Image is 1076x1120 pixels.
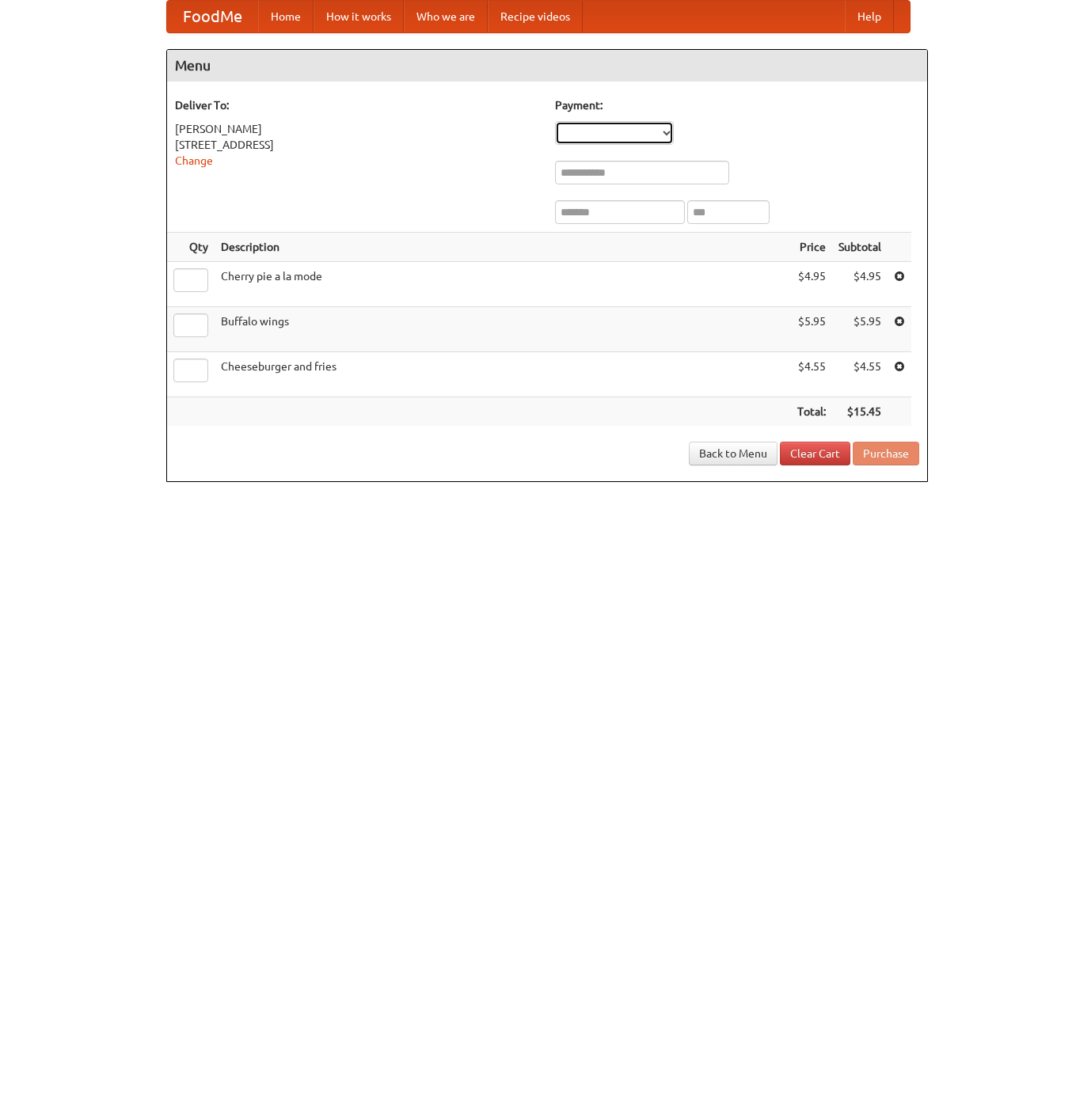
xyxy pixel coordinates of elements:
[175,121,539,137] div: [PERSON_NAME]
[175,154,213,167] a: Change
[832,397,888,427] th: $15.45
[791,262,832,307] td: $4.95
[853,442,919,465] button: Purchase
[791,352,832,397] td: $4.55
[167,50,927,82] h4: Menu
[258,1,314,32] a: Home
[215,262,791,307] td: Cherry pie a la mode
[832,307,888,352] td: $5.95
[832,262,888,307] td: $4.95
[167,1,258,32] a: FoodMe
[791,397,832,427] th: Total:
[215,233,791,262] th: Description
[314,1,404,32] a: How it works
[167,233,215,262] th: Qty
[791,233,832,262] th: Price
[404,1,488,32] a: Who we are
[175,97,539,113] h5: Deliver To:
[791,307,832,352] td: $5.95
[555,97,919,113] h5: Payment:
[215,307,791,352] td: Buffalo wings
[832,233,888,262] th: Subtotal
[175,137,539,153] div: [STREET_ADDRESS]
[780,442,850,465] a: Clear Cart
[832,352,888,397] td: $4.55
[215,352,791,397] td: Cheeseburger and fries
[689,442,778,465] a: Back to Menu
[488,1,583,32] a: Recipe videos
[845,1,894,32] a: Help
